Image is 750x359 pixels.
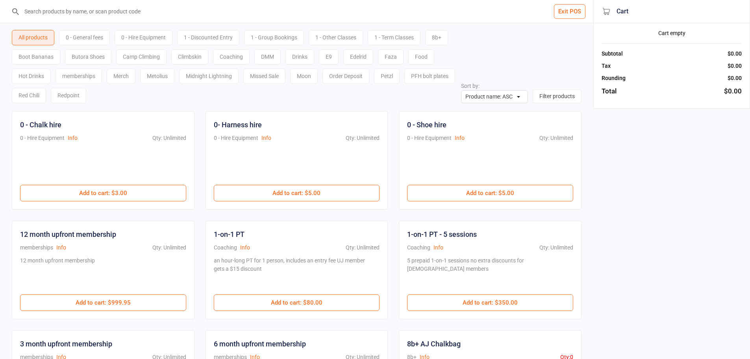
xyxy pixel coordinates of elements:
[319,49,339,65] div: E9
[152,134,186,142] div: Qty: Unlimited
[116,49,167,65] div: Camp Climbing
[20,229,116,240] div: 12 month upfront membership
[404,69,455,84] div: PFH bolt plates
[214,229,244,240] div: 1-on-1 PT
[152,244,186,252] div: Qty: Unlimited
[539,134,573,142] div: Qty: Unlimited
[214,185,380,201] button: Add to cart: $5.00
[20,244,53,252] div: memberships
[20,257,95,286] div: 12 month upfront membership
[602,29,742,37] div: Cart empty
[56,244,66,252] button: Info
[12,30,54,45] div: All products
[346,134,380,142] div: Qty: Unlimited
[455,134,465,142] button: Info
[539,244,573,252] div: Qty: Unlimited
[728,74,742,82] div: $0.00
[407,134,452,142] div: 0 - Hire Equipment
[407,119,446,130] div: 0 - Shoe hire
[368,30,420,45] div: 1 - Term Classes
[214,119,262,130] div: 0- Harness hire
[408,49,434,65] div: Food
[240,244,250,252] button: Info
[322,69,369,84] div: Order Deposit
[554,4,585,19] button: Exit POS
[261,134,271,142] button: Info
[602,62,611,70] div: Tax
[179,69,239,84] div: Midnight Lightning
[214,294,380,311] button: Add to cart: $80.00
[602,86,617,97] div: Total
[433,244,443,252] button: Info
[20,119,61,130] div: 0 - Chalk hire
[51,88,86,103] div: Redpoint
[346,244,380,252] div: Qty: Unlimited
[290,69,318,84] div: Moon
[728,50,742,58] div: $0.00
[407,294,573,311] button: Add to cart: $350.00
[407,257,570,286] div: 5 prepaid 1-on-1 sessions no extra discounts for [DEMOGRAPHIC_DATA] members
[12,69,51,84] div: Hot Drinks
[68,134,78,142] button: Info
[343,49,373,65] div: Edelrid
[309,30,363,45] div: 1 - Other Classes
[20,134,65,142] div: 0 - Hire Equipment
[12,88,46,103] div: Red Chili
[12,49,60,65] div: Boot Bananas
[244,30,304,45] div: 1 - Group Bookings
[115,30,172,45] div: 0 - Hire Equipment
[533,89,581,103] button: Filter products
[20,294,186,311] button: Add to cart: $999.95
[20,185,186,201] button: Add to cart: $3.00
[214,244,237,252] div: Coaching
[56,69,102,84] div: memberships
[214,257,377,286] div: an hour-long PT for 1 person, includes an entry fee UJ member gets a $15 discount
[407,185,573,201] button: Add to cart: $5.00
[107,69,135,84] div: Merch
[374,69,400,84] div: Petzl
[254,49,281,65] div: DMM
[214,339,306,349] div: 6 month upfront membership
[171,49,208,65] div: Climbskin
[407,244,430,252] div: Coaching
[213,49,250,65] div: Coaching
[728,62,742,70] div: $0.00
[285,49,314,65] div: Drinks
[425,30,448,45] div: 8b+
[602,50,623,58] div: Subtotal
[461,83,480,89] label: Sort by:
[65,49,111,65] div: Butora Shoes
[177,30,239,45] div: 1 - Discounted Entry
[20,339,112,349] div: 3 month upfront membership
[59,30,110,45] div: 0 - General fees
[407,339,461,349] div: 8b+ AJ Chalkbag
[140,69,174,84] div: Metolius
[243,69,285,84] div: Missed Sale
[407,229,477,240] div: 1-on-1 PT - 5 sessions
[214,134,258,142] div: 0 - Hire Equipment
[602,74,626,82] div: Rounding
[724,86,742,97] div: $0.00
[378,49,404,65] div: Faza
